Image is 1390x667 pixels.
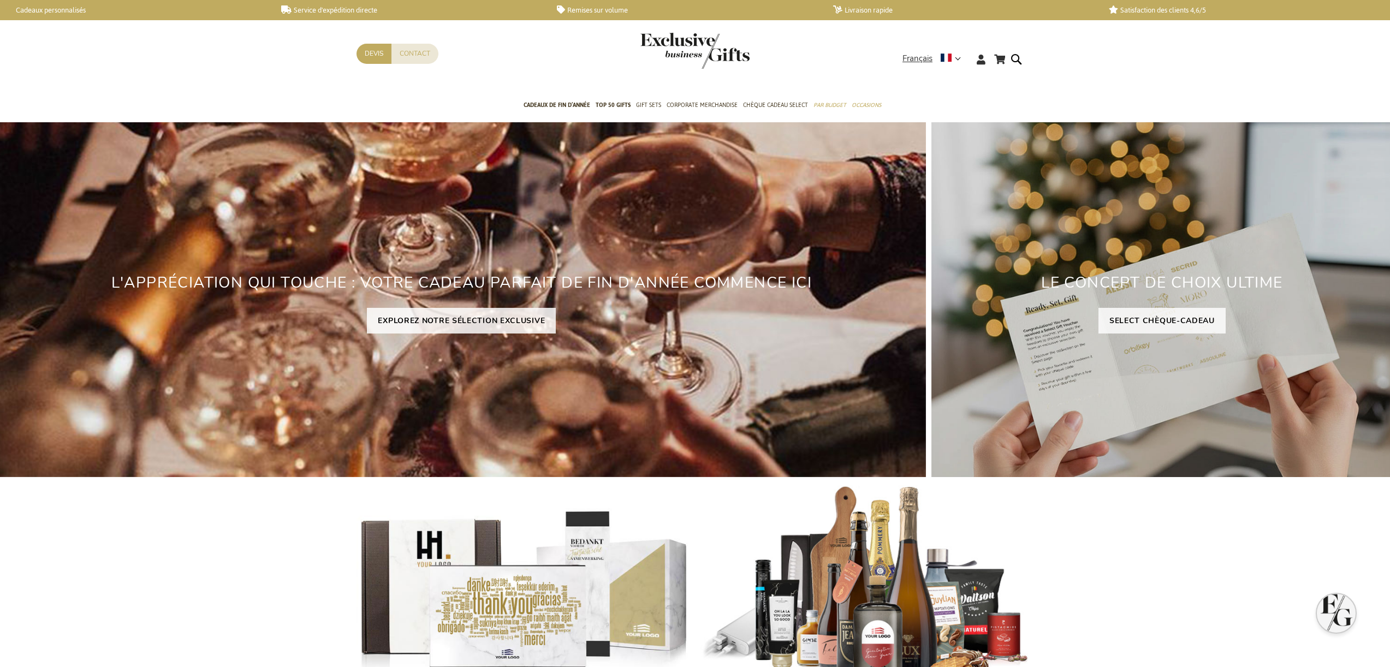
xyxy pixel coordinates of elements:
[1098,308,1226,333] a: SELECT CHÈQUE-CADEAU
[367,308,556,333] a: EXPLOREZ NOTRE SÉLECTION EXCLUSIVE
[667,99,738,111] span: Corporate Merchandise
[557,5,815,15] a: Remises sur volume
[5,5,264,15] a: Cadeaux personnalisés
[833,5,1091,15] a: Livraison rapide
[524,99,590,111] span: Cadeaux de fin d’année
[640,33,695,69] a: store logo
[596,99,631,111] span: TOP 50 Gifts
[636,99,661,111] span: Gift Sets
[281,5,539,15] a: Service d'expédition directe
[391,44,438,64] a: Contact
[902,52,968,65] div: Français
[902,52,932,65] span: Français
[852,99,881,111] span: Occasions
[640,33,750,69] img: Exclusive Business gifts logo
[813,99,846,111] span: Par budget
[357,44,391,64] a: Devis
[743,99,808,111] span: Chèque Cadeau Select
[1109,5,1367,15] a: Satisfaction des clients 4,6/5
